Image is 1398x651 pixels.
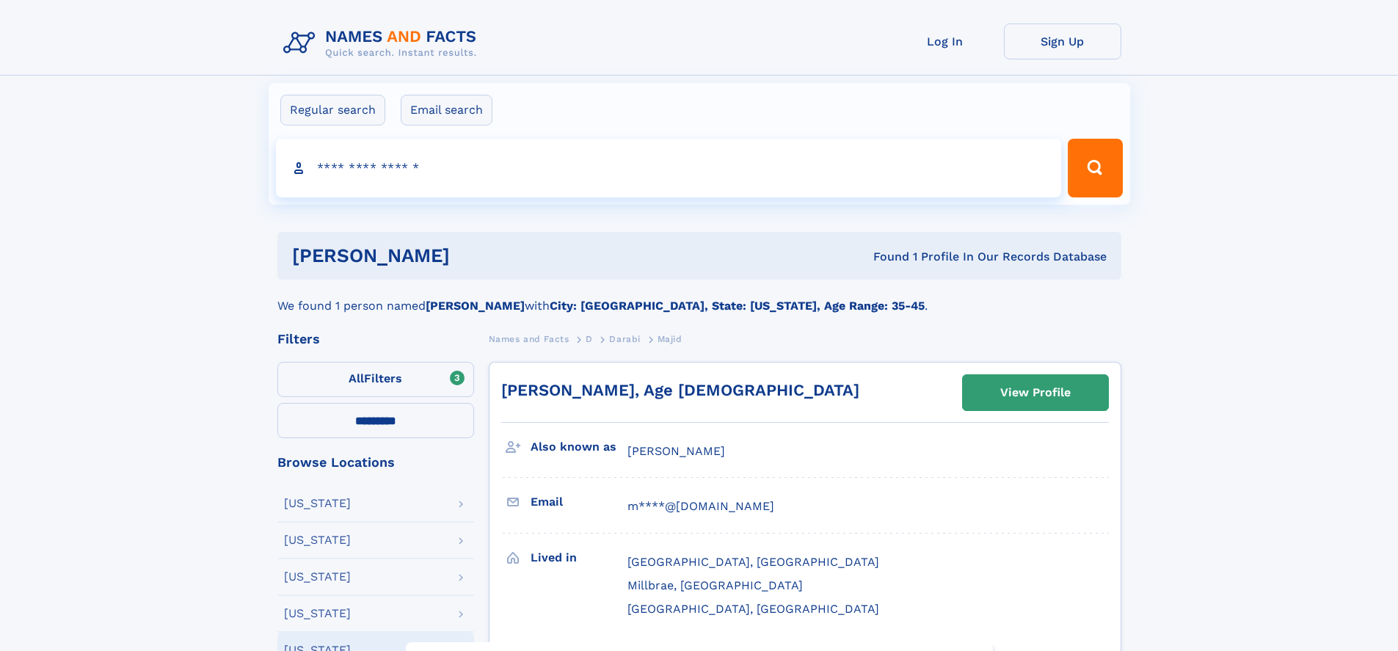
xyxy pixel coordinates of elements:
span: Millbrae, [GEOGRAPHIC_DATA] [627,578,803,592]
label: Regular search [280,95,385,126]
div: Found 1 Profile In Our Records Database [661,249,1107,265]
img: Logo Names and Facts [277,23,489,63]
b: [PERSON_NAME] [426,299,525,313]
button: Search Button [1068,139,1122,197]
div: Browse Locations [277,456,474,469]
h3: Also known as [531,434,627,459]
div: Filters [277,332,474,346]
span: [GEOGRAPHIC_DATA], [GEOGRAPHIC_DATA] [627,602,879,616]
span: Majid [658,334,682,344]
a: Darabi [609,330,641,348]
div: [US_STATE] [284,571,351,583]
span: [GEOGRAPHIC_DATA], [GEOGRAPHIC_DATA] [627,555,879,569]
label: Filters [277,362,474,397]
a: Names and Facts [489,330,569,348]
label: Email search [401,95,492,126]
a: View Profile [963,375,1108,410]
h1: [PERSON_NAME] [292,247,662,265]
span: [PERSON_NAME] [627,444,725,458]
input: search input [276,139,1062,197]
h3: Lived in [531,545,627,570]
div: [US_STATE] [284,498,351,509]
span: All [349,371,364,385]
div: [US_STATE] [284,534,351,546]
span: Darabi [609,334,641,344]
a: [PERSON_NAME], Age [DEMOGRAPHIC_DATA] [501,381,859,399]
div: We found 1 person named with . [277,280,1121,315]
div: View Profile [1000,376,1071,410]
a: Log In [887,23,1004,59]
h3: Email [531,490,627,514]
div: [US_STATE] [284,608,351,619]
b: City: [GEOGRAPHIC_DATA], State: [US_STATE], Age Range: 35-45 [550,299,925,313]
span: D [586,334,593,344]
a: D [586,330,593,348]
a: Sign Up [1004,23,1121,59]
